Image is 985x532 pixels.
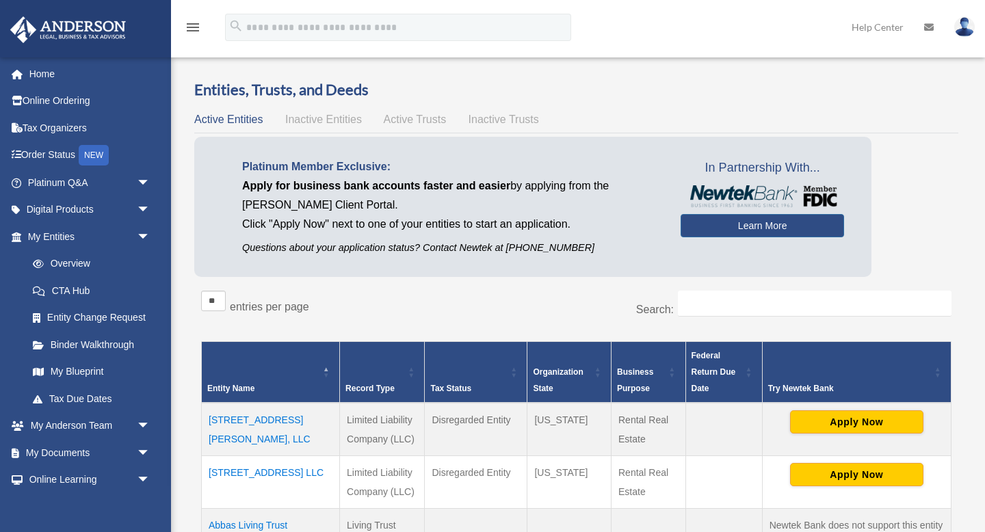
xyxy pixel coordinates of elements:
[692,351,736,393] span: Federal Return Due Date
[611,403,685,456] td: Rental Real Estate
[202,455,340,508] td: [STREET_ADDRESS] LLC
[425,341,527,403] th: Tax Status: Activate to sort
[19,385,164,412] a: Tax Due Dates
[185,19,201,36] i: menu
[345,384,395,393] span: Record Type
[194,114,263,125] span: Active Entities
[137,169,164,197] span: arrow_drop_down
[430,384,471,393] span: Tax Status
[242,157,660,176] p: Platinum Member Exclusive:
[527,403,612,456] td: [US_STATE]
[10,88,171,115] a: Online Ordering
[10,223,164,250] a: My Entitiesarrow_drop_down
[762,341,951,403] th: Try Newtek Bank : Activate to sort
[611,455,685,508] td: Rental Real Estate
[19,304,164,332] a: Entity Change Request
[202,403,340,456] td: [STREET_ADDRESS][PERSON_NAME], LLC
[533,367,583,393] span: Organization State
[230,301,309,312] label: entries per page
[137,439,164,467] span: arrow_drop_down
[10,466,171,494] a: Online Learningarrow_drop_down
[340,455,425,508] td: Limited Liability Company (LLC)
[685,341,762,403] th: Federal Return Due Date: Activate to sort
[10,412,171,440] a: My Anderson Teamarrow_drop_down
[228,18,244,34] i: search
[10,196,171,224] a: Digital Productsarrow_drop_down
[207,384,254,393] span: Entity Name
[611,341,685,403] th: Business Purpose: Activate to sort
[137,196,164,224] span: arrow_drop_down
[10,60,171,88] a: Home
[79,145,109,165] div: NEW
[202,341,340,403] th: Entity Name: Activate to invert sorting
[185,24,201,36] a: menu
[285,114,362,125] span: Inactive Entities
[19,358,164,386] a: My Blueprint
[340,341,425,403] th: Record Type: Activate to sort
[681,214,844,237] a: Learn More
[954,17,975,37] img: User Pic
[527,341,612,403] th: Organization State: Activate to sort
[10,142,171,170] a: Order StatusNEW
[425,403,527,456] td: Disregarded Entity
[687,185,837,207] img: NewtekBankLogoSM.png
[617,367,653,393] span: Business Purpose
[340,403,425,456] td: Limited Liability Company (LLC)
[425,455,527,508] td: Disregarded Entity
[242,239,660,256] p: Questions about your application status? Contact Newtek at [PHONE_NUMBER]
[384,114,447,125] span: Active Trusts
[137,412,164,440] span: arrow_drop_down
[636,304,674,315] label: Search:
[137,466,164,494] span: arrow_drop_down
[10,439,171,466] a: My Documentsarrow_drop_down
[469,114,539,125] span: Inactive Trusts
[242,180,510,191] span: Apply for business bank accounts faster and easier
[19,277,164,304] a: CTA Hub
[242,176,660,215] p: by applying from the [PERSON_NAME] Client Portal.
[527,455,612,508] td: [US_STATE]
[681,157,844,179] span: In Partnership With...
[768,380,930,397] div: Try Newtek Bank
[10,114,171,142] a: Tax Organizers
[790,463,923,486] button: Apply Now
[10,169,171,196] a: Platinum Q&Aarrow_drop_down
[194,79,958,101] h3: Entities, Trusts, and Deeds
[790,410,923,434] button: Apply Now
[242,215,660,234] p: Click "Apply Now" next to one of your entities to start an application.
[19,331,164,358] a: Binder Walkthrough
[19,250,157,278] a: Overview
[137,223,164,251] span: arrow_drop_down
[6,16,130,43] img: Anderson Advisors Platinum Portal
